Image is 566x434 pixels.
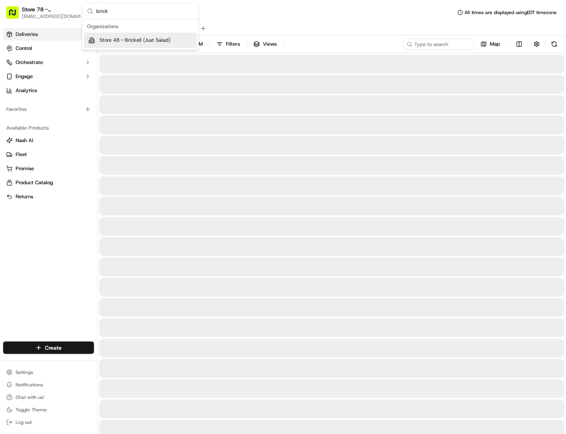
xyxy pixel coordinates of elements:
a: 📗Knowledge Base [5,171,63,185]
button: Filters [213,39,243,50]
div: Available Products [3,122,94,134]
a: 💻API Documentation [63,171,128,185]
input: Got a question? Start typing here... [20,50,140,59]
span: Control [16,45,32,52]
button: Store 78 - [MEDICAL_DATA] ([GEOGRAPHIC_DATA]) (Just Salad) [22,5,80,13]
a: Promise [6,165,91,172]
button: Store 78 - [MEDICAL_DATA] ([GEOGRAPHIC_DATA]) (Just Salad)[EMAIL_ADDRESS][DOMAIN_NAME] [3,3,81,22]
span: Regen Pajulas [24,142,57,148]
button: Log out [3,417,94,428]
button: Notifications [3,379,94,390]
img: 1736555255976-a54dd68f-1ca7-489b-9aae-adbdc363a1c4 [16,142,22,149]
span: Store 48 - Brickell (Just Salad) [99,37,170,44]
img: 1736555255976-a54dd68f-1ca7-489b-9aae-adbdc363a1c4 [16,121,22,128]
span: [PERSON_NAME] [PERSON_NAME] [24,121,103,127]
span: All times are displayed using EDT timezone [465,9,557,16]
a: Fleet [6,151,91,158]
button: [EMAIL_ADDRESS][DOMAIN_NAME] [22,13,88,20]
a: Nash AI [6,137,91,144]
input: Search... [96,4,194,19]
div: Favorites [3,103,94,116]
a: Product Catalog [6,179,91,186]
span: Returns [16,193,33,200]
div: We're available if you need us! [35,82,107,89]
button: Returns [3,190,94,203]
img: 1736555255976-a54dd68f-1ca7-489b-9aae-adbdc363a1c4 [8,75,22,89]
button: Map [477,39,504,50]
input: Type to search [404,39,474,50]
div: 📗 [8,175,14,181]
span: Chat with us! [16,394,44,400]
span: Fleet [16,151,27,158]
span: Filters [226,41,240,48]
a: Powered byPylon [55,193,94,199]
span: Product Catalog [16,179,53,186]
div: 💻 [66,175,72,181]
button: Control [3,42,94,55]
button: Orchestrate [3,56,94,69]
span: Map [490,41,500,48]
button: Toggle Theme [3,404,94,415]
a: Analytics [3,84,94,97]
span: Notifications [16,382,43,388]
button: Start new chat [133,77,142,86]
div: Start new chat [35,75,128,82]
div: Past conversations [8,101,52,108]
button: Refresh [549,39,560,50]
div: Organizations [84,21,197,33]
span: Deliveries [16,31,38,38]
button: See all [121,100,142,109]
span: Create [45,344,62,352]
span: Promise [16,165,34,172]
button: Promise [3,162,94,175]
span: • [105,121,108,127]
a: Deliveries [3,28,94,41]
button: Engage [3,70,94,83]
span: Knowledge Base [16,174,60,182]
span: [DATE] [109,121,125,127]
span: Pylon [78,194,94,199]
span: Engage [16,73,33,80]
span: Nash AI [16,137,33,144]
span: Views [263,41,277,48]
img: Regen Pajulas [8,135,20,147]
span: • [59,142,61,148]
p: Welcome 👋 [8,31,142,44]
span: Orchestrate [16,59,43,66]
span: Log out [16,419,32,425]
a: Returns [6,193,91,200]
span: Settings [16,369,33,375]
button: Fleet [3,148,94,161]
button: Nash AI [3,134,94,147]
img: Nash [8,8,23,23]
span: Analytics [16,87,37,94]
button: Product Catalog [3,176,94,189]
img: Joana Marie Avellanoza [8,114,20,126]
button: Chat with us! [3,392,94,403]
div: Suggestions [82,20,199,50]
button: Settings [3,367,94,378]
button: Views [250,39,280,50]
button: Create [3,342,94,354]
span: Toggle Theme [16,407,47,413]
span: API Documentation [74,174,125,182]
span: [DATE] [63,142,79,148]
img: 1727276513143-84d647e1-66c0-4f92-a045-3c9f9f5dfd92 [16,75,30,89]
